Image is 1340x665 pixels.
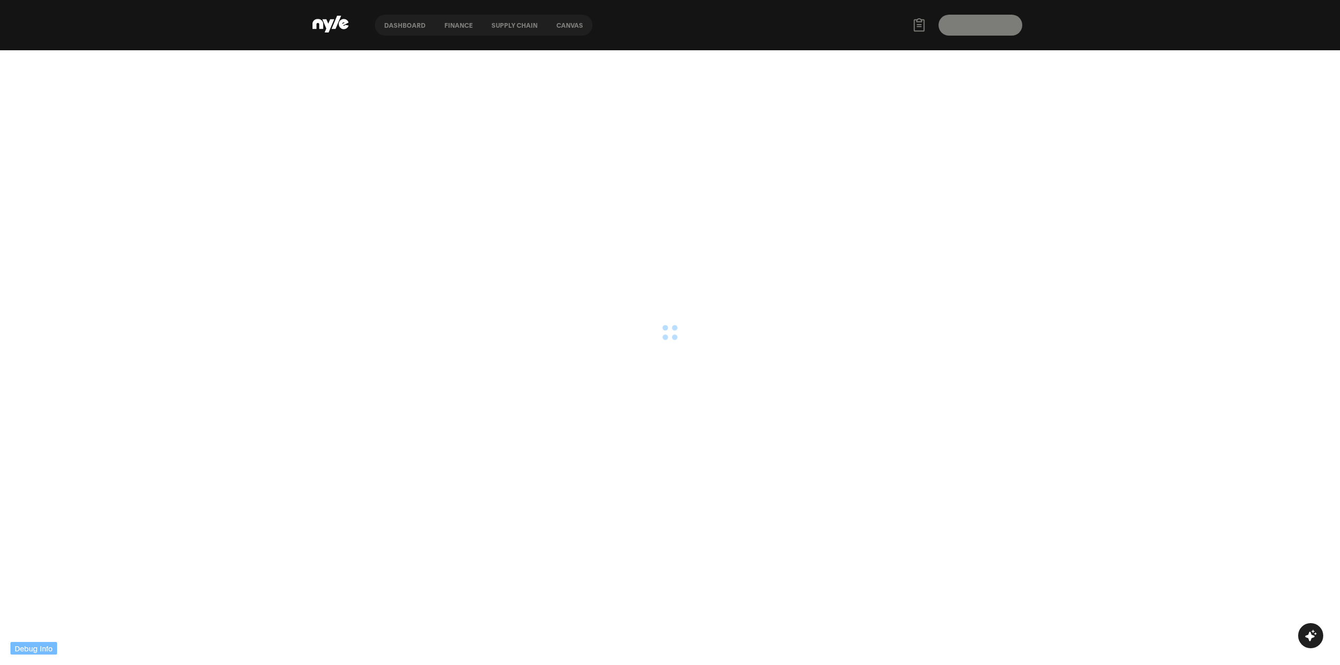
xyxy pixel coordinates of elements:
[547,21,593,29] button: Canvas
[375,21,435,29] button: Dashboard
[482,21,547,29] button: Supply chain
[435,21,482,29] button: finance
[15,642,53,654] span: Debug Info
[10,642,57,655] button: Debug Info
